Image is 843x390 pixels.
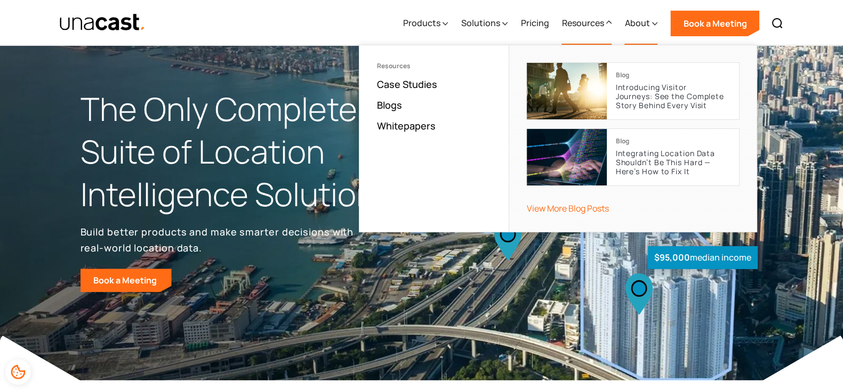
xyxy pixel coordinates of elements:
[403,2,448,45] div: Products
[461,2,508,45] div: Solutions
[376,119,435,132] a: Whitepapers
[561,17,604,29] div: Resources
[376,99,402,111] a: Blogs
[376,78,437,91] a: Case Studies
[403,17,440,29] div: Products
[81,88,422,215] h1: The Only Complete Suite of Location Intelligence Solutions
[59,13,146,32] img: Unacast text logo
[624,2,657,45] div: About
[648,246,758,269] div: median income
[376,62,492,70] div: Resources
[359,45,757,232] nav: Resources
[5,359,31,385] div: Cookie Preferences
[615,149,730,176] p: Integrating Location Data Shouldn’t Be This Hard — Here’s How to Fix It
[527,129,607,185] img: cover
[526,128,740,186] a: BlogIntegrating Location Data Shouldn’t Be This Hard — Here’s How to Fix It
[81,269,172,292] a: Book a Meeting
[527,63,607,119] img: cover
[461,17,500,29] div: Solutions
[624,17,649,29] div: About
[615,83,730,110] p: Introducing Visitor Journeys: See the Complete Story Behind Every Visit
[520,2,549,45] a: Pricing
[526,62,740,120] a: BlogIntroducing Visitor Journeys: See the Complete Story Behind Every Visit
[59,13,146,32] a: home
[654,251,690,263] strong: $95,000
[526,202,608,214] a: View More Blog Posts
[81,224,358,256] p: Build better products and make smarter decisions with real-world location data.
[561,2,612,45] div: Resources
[670,11,759,36] a: Book a Meeting
[771,17,784,30] img: Search icon
[615,137,629,145] div: Blog
[615,71,629,79] div: Blog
